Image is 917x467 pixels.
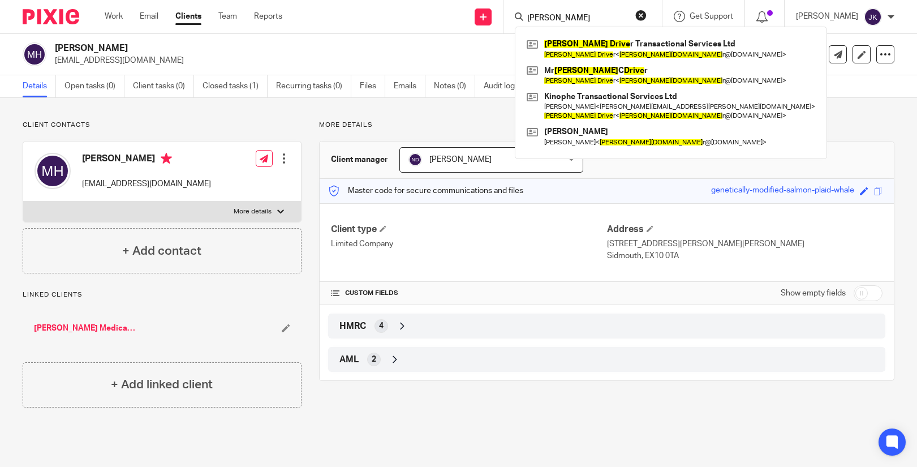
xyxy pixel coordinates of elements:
[35,153,71,189] img: svg%3E
[394,75,425,97] a: Emails
[55,55,741,66] p: [EMAIL_ADDRESS][DOMAIN_NAME]
[175,11,201,22] a: Clients
[607,238,882,250] p: [STREET_ADDRESS][PERSON_NAME][PERSON_NAME]
[339,320,366,332] span: HMRC
[331,289,606,298] h4: CUSTOM FIELDS
[331,238,606,250] p: Limited Company
[23,75,56,97] a: Details
[781,288,846,299] label: Show empty fields
[23,42,46,66] img: svg%3E
[690,12,733,20] span: Get Support
[796,11,858,22] p: [PERSON_NAME]
[254,11,282,22] a: Reports
[379,320,384,332] span: 4
[34,323,136,334] a: [PERSON_NAME] Medical Ltd
[82,178,211,190] p: [EMAIL_ADDRESS][DOMAIN_NAME]
[55,42,604,54] h2: [PERSON_NAME]
[607,224,882,235] h4: Address
[331,154,388,165] h3: Client manager
[203,75,268,97] a: Closed tasks (1)
[82,153,211,167] h4: [PERSON_NAME]
[360,75,385,97] a: Files
[864,8,882,26] img: svg%3E
[607,250,882,262] p: Sidmouth, EX10 0TA
[372,354,376,365] span: 2
[23,290,302,299] p: Linked clients
[122,242,201,260] h4: + Add contact
[319,121,894,130] p: More details
[331,224,606,235] h4: Client type
[64,75,124,97] a: Open tasks (0)
[234,207,272,216] p: More details
[140,11,158,22] a: Email
[484,75,527,97] a: Audit logs
[429,156,492,164] span: [PERSON_NAME]
[339,354,359,366] span: AML
[105,11,123,22] a: Work
[23,9,79,24] img: Pixie
[408,153,422,166] img: svg%3E
[434,75,475,97] a: Notes (0)
[218,11,237,22] a: Team
[161,153,172,164] i: Primary
[635,10,647,21] button: Clear
[711,185,854,198] div: genetically-modified-salmon-plaid-whale
[526,14,628,24] input: Search
[133,75,194,97] a: Client tasks (0)
[328,185,523,196] p: Master code for secure communications and files
[276,75,351,97] a: Recurring tasks (0)
[111,376,213,393] h4: + Add linked client
[23,121,302,130] p: Client contacts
